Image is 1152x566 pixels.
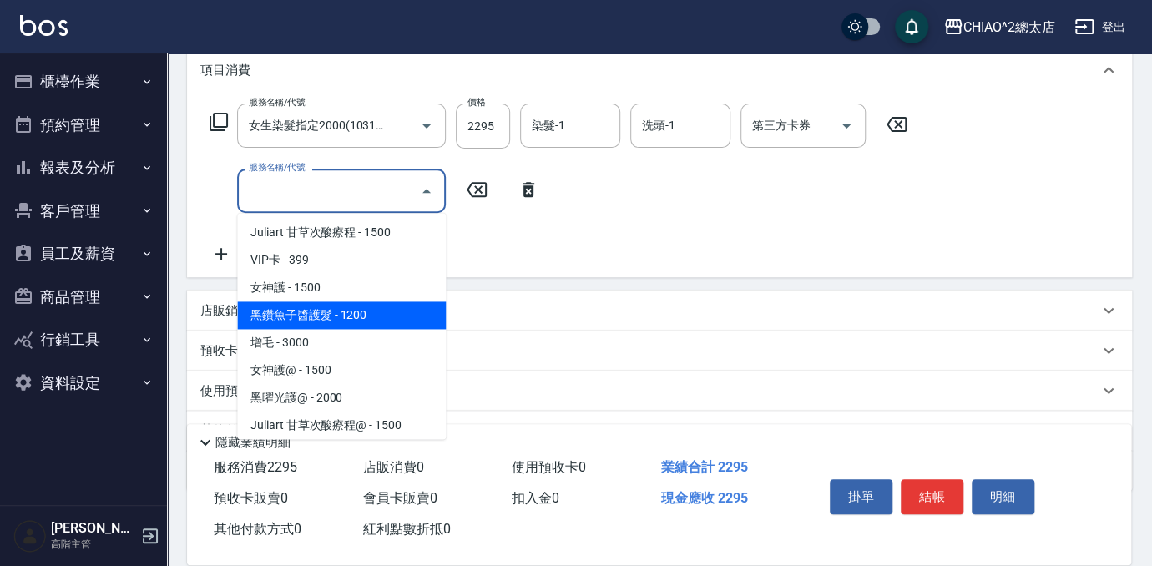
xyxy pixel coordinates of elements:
[200,382,263,400] p: 使用預收卡
[51,537,136,552] p: 高階主管
[237,219,446,246] span: Juliart 甘草次酸療程 - 1500
[7,60,160,104] button: 櫃檯作業
[512,459,586,475] span: 使用預收卡 0
[237,246,446,274] span: VIP卡 - 399
[413,113,440,139] button: Open
[51,520,136,537] h5: [PERSON_NAME]
[215,434,291,452] p: 隱藏業績明細
[187,291,1132,331] div: 店販銷售
[1068,12,1132,43] button: 登出
[833,113,860,139] button: Open
[937,10,1062,44] button: CHIAO^2總太店
[237,301,446,329] span: 黑鑽魚子醬護髮 - 1200
[200,62,250,79] p: 項目消費
[237,412,446,439] span: Juliart 甘草次酸療程@ - 1500
[200,302,250,320] p: 店販銷售
[237,356,446,384] span: 女神護@ - 1500
[661,490,748,506] span: 現金應收 2295
[963,17,1055,38] div: CHIAO^2總太店
[7,318,160,361] button: 行銷工具
[895,10,928,43] button: save
[13,519,47,553] img: Person
[237,329,446,356] span: 增毛 - 3000
[20,15,68,36] img: Logo
[7,275,160,319] button: 商品管理
[187,371,1132,411] div: 使用預收卡
[187,43,1132,97] div: 項目消費
[187,411,1132,451] div: 其他付款方式入金可用餘額: 0
[249,161,305,174] label: 服務名稱/代號
[214,490,288,506] span: 預收卡販賣 0
[7,361,160,405] button: 資料設定
[363,490,437,506] span: 會員卡販賣 0
[363,459,424,475] span: 店販消費 0
[7,232,160,275] button: 員工及薪資
[972,479,1034,514] button: 明細
[237,274,446,301] span: 女神護 - 1500
[7,104,160,147] button: 預約管理
[214,521,301,537] span: 其他付款方式 0
[413,178,440,205] button: Close
[363,521,451,537] span: 紅利點數折抵 0
[237,439,446,467] span: 漂染特殊色 - 0
[200,422,354,440] p: 其他付款方式
[512,490,559,506] span: 扣入金 0
[7,146,160,190] button: 報表及分析
[187,331,1132,371] div: 預收卡販賣
[7,190,160,233] button: 客戶管理
[467,96,485,109] label: 價格
[830,479,892,514] button: 掛單
[901,479,963,514] button: 結帳
[249,96,305,109] label: 服務名稱/代號
[200,342,263,360] p: 預收卡販賣
[661,459,748,475] span: 業績合計 2295
[214,459,297,475] span: 服務消費 2295
[237,384,446,412] span: 黑曜光護@ - 2000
